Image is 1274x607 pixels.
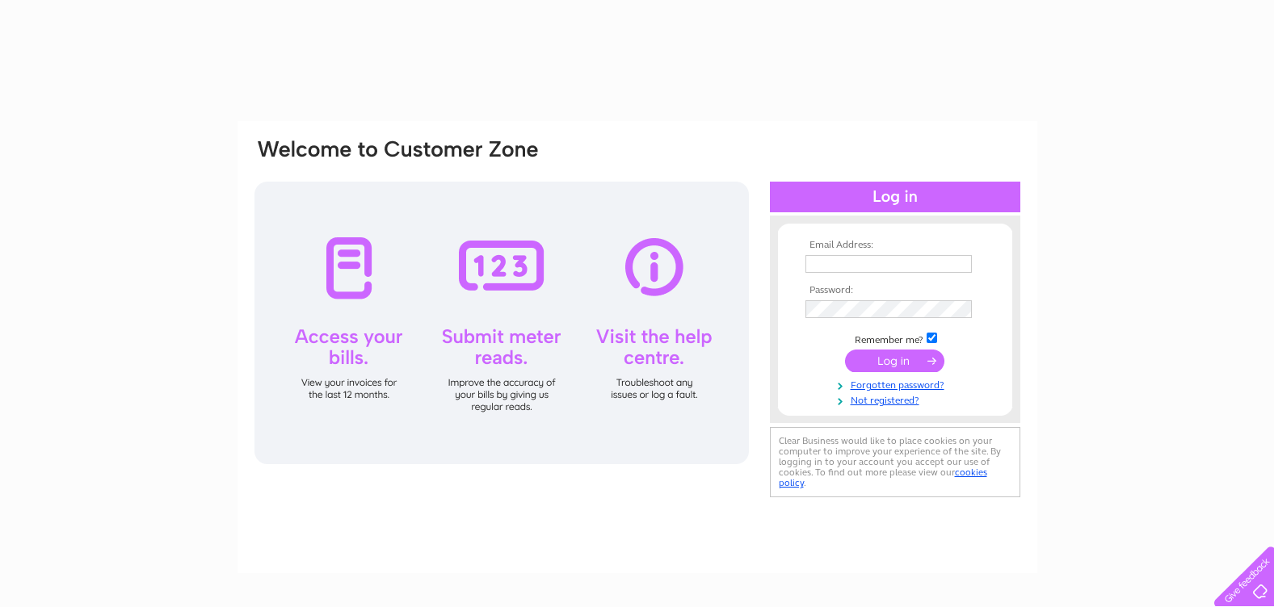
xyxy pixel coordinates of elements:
[779,467,987,488] a: cookies policy
[770,427,1020,497] div: Clear Business would like to place cookies on your computer to improve your experience of the sit...
[805,376,989,391] a: Forgotten password?
[801,330,989,346] td: Remember me?
[805,391,989,407] a: Not registered?
[845,350,944,372] input: Submit
[801,285,989,296] th: Password:
[801,240,989,251] th: Email Address:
